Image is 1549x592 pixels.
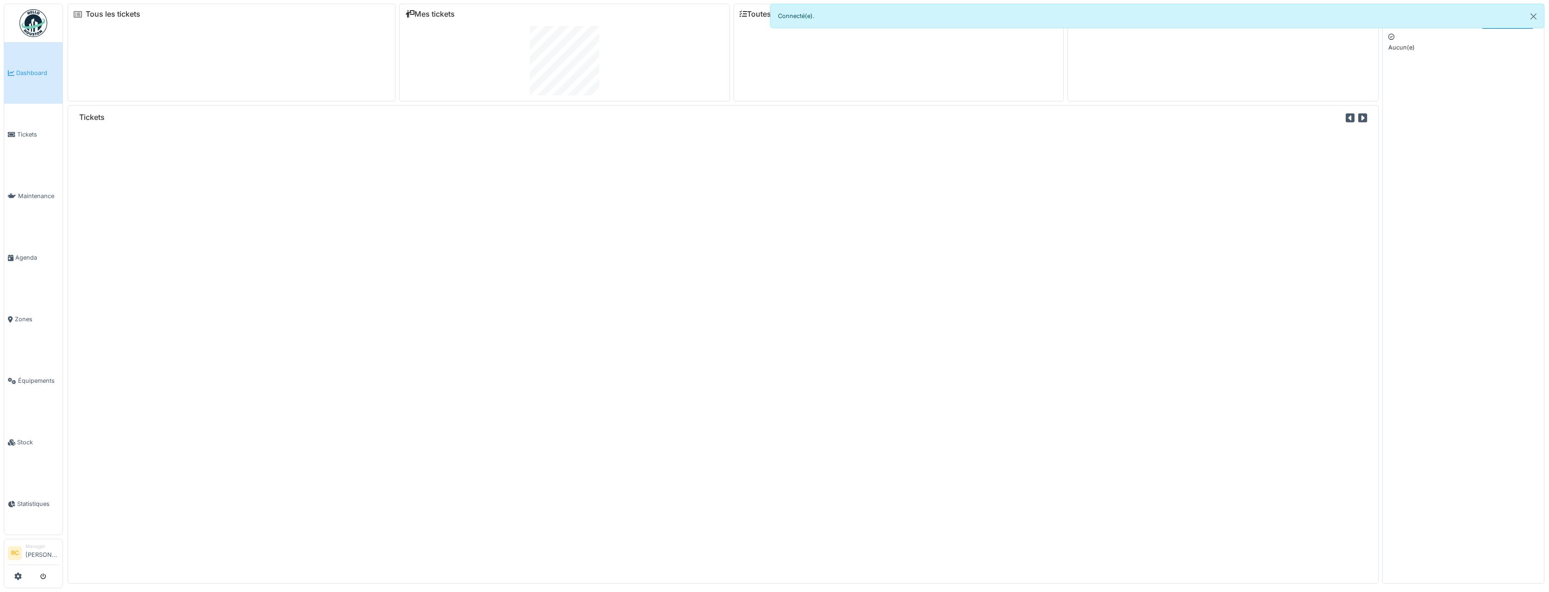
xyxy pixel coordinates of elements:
div: Manager [25,543,59,550]
span: Maintenance [18,192,59,200]
a: Mes tickets [405,10,455,19]
a: Statistiques [4,473,63,535]
a: Équipements [4,350,63,411]
div: Connecté(e). [770,4,1545,28]
span: Agenda [15,253,59,262]
button: Close [1523,4,1544,29]
a: Zones [4,288,63,350]
img: Badge_color-CXgf-gQk.svg [19,9,47,37]
a: Tickets [4,104,63,165]
a: Maintenance [4,165,63,227]
span: Équipements [18,376,59,385]
h6: Tickets [79,113,105,122]
a: Stock [4,411,63,473]
p: Aucun(e) [1388,43,1538,52]
span: Tickets [17,130,59,139]
li: [PERSON_NAME] [25,543,59,563]
span: Stock [17,438,59,447]
a: Agenda [4,227,63,288]
a: Dashboard [4,42,63,104]
span: Zones [15,315,59,324]
a: Tous les tickets [86,10,140,19]
span: Dashboard [16,69,59,77]
li: RC [8,546,22,560]
a: RC Manager[PERSON_NAME] [8,543,59,565]
span: Statistiques [17,499,59,508]
a: Toutes les tâches [740,10,809,19]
